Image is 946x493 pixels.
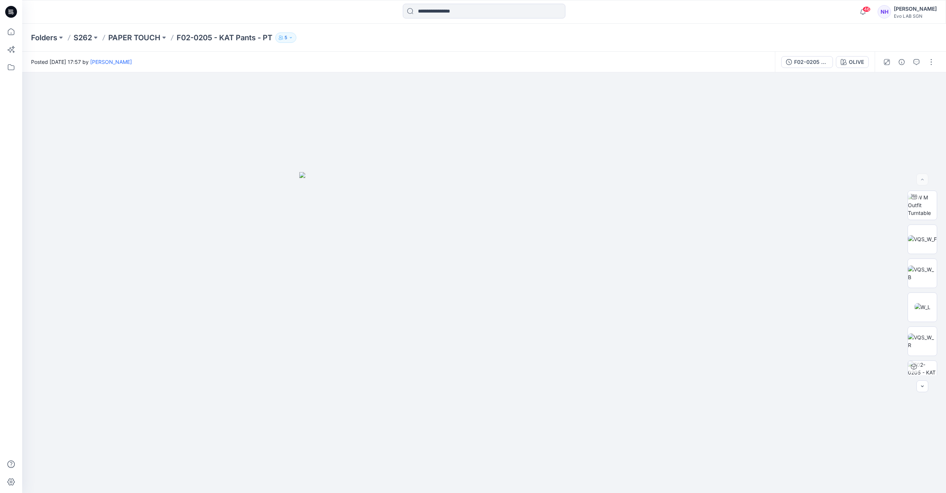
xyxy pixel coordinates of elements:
a: Folders [31,32,57,43]
div: Evo LAB SGN [894,13,937,19]
p: F02-0205 - KAT Pants - PT [177,32,272,43]
img: VQS_W_F [908,235,937,243]
div: F02-0205 - KAT Pants - PAPER TOUCH [794,58,828,66]
img: VQS_W_B [908,266,937,281]
span: 46 [862,6,871,12]
p: 5 [285,34,287,42]
a: PAPER TOUCH [108,32,160,43]
img: VQS_W_R [908,333,937,349]
img: F02-0205 - KAT Pants - PAPER TOUCH OLIVE [908,361,937,390]
div: OLIVE [849,58,864,66]
button: OLIVE [836,56,869,68]
a: S262 [74,32,92,43]
img: W_L [915,303,930,311]
button: 5 [275,32,296,43]
div: [PERSON_NAME] [894,4,937,13]
img: BW M Outfit Turntable [908,194,937,217]
a: [PERSON_NAME] [90,59,132,65]
div: NH [878,5,891,18]
button: F02-0205 - KAT Pants - PAPER TOUCH [781,56,833,68]
span: Posted [DATE] 17:57 by [31,58,132,66]
button: Details [896,56,908,68]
